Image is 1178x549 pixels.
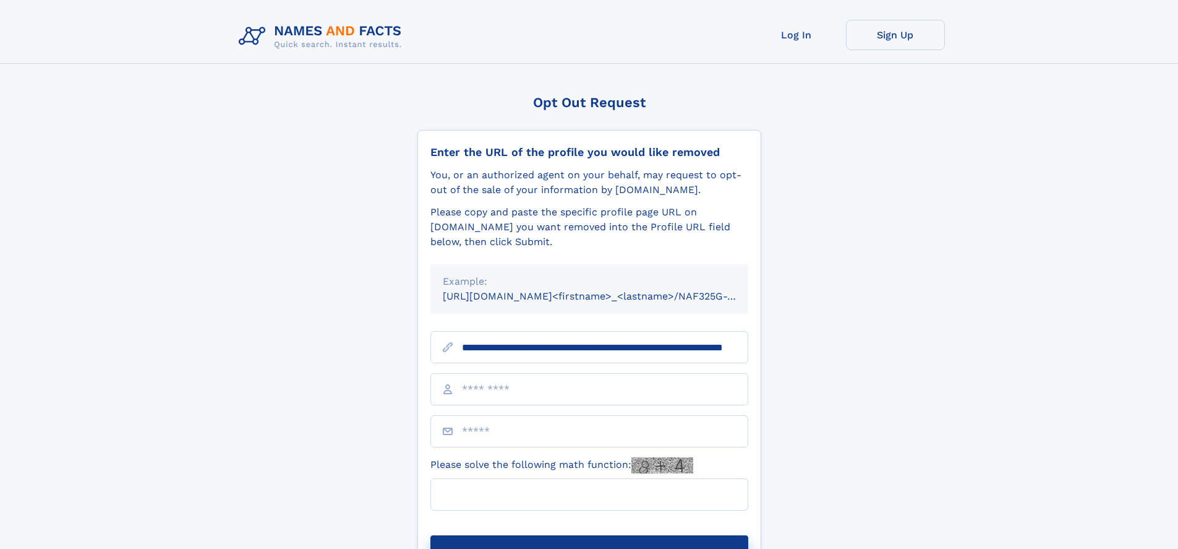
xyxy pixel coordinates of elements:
[430,457,693,473] label: Please solve the following math function:
[234,20,412,53] img: Logo Names and Facts
[747,20,846,50] a: Log In
[430,145,748,159] div: Enter the URL of the profile you would like removed
[430,205,748,249] div: Please copy and paste the specific profile page URL on [DOMAIN_NAME] you want removed into the Pr...
[417,95,761,110] div: Opt Out Request
[846,20,945,50] a: Sign Up
[430,168,748,197] div: You, or an authorized agent on your behalf, may request to opt-out of the sale of your informatio...
[443,290,772,302] small: [URL][DOMAIN_NAME]<firstname>_<lastname>/NAF325G-xxxxxxxx
[443,274,736,289] div: Example:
